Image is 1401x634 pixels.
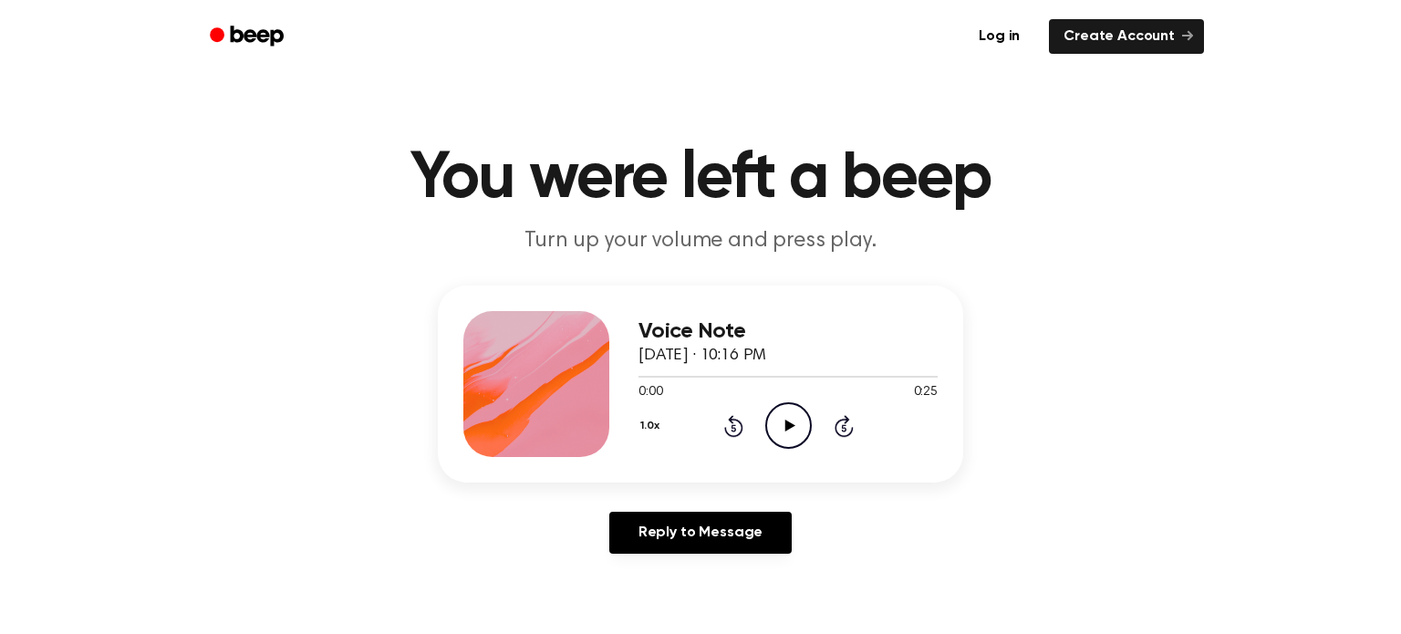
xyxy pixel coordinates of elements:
span: 0:00 [638,383,662,402]
span: [DATE] · 10:16 PM [638,348,766,364]
a: Log in [960,16,1038,57]
a: Reply to Message [609,512,792,554]
span: 0:25 [914,383,938,402]
p: Turn up your volume and press play. [350,226,1051,256]
a: Create Account [1049,19,1204,54]
button: 1.0x [638,411,666,442]
h1: You were left a beep [233,146,1167,212]
a: Beep [197,19,300,55]
h3: Voice Note [638,319,938,344]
